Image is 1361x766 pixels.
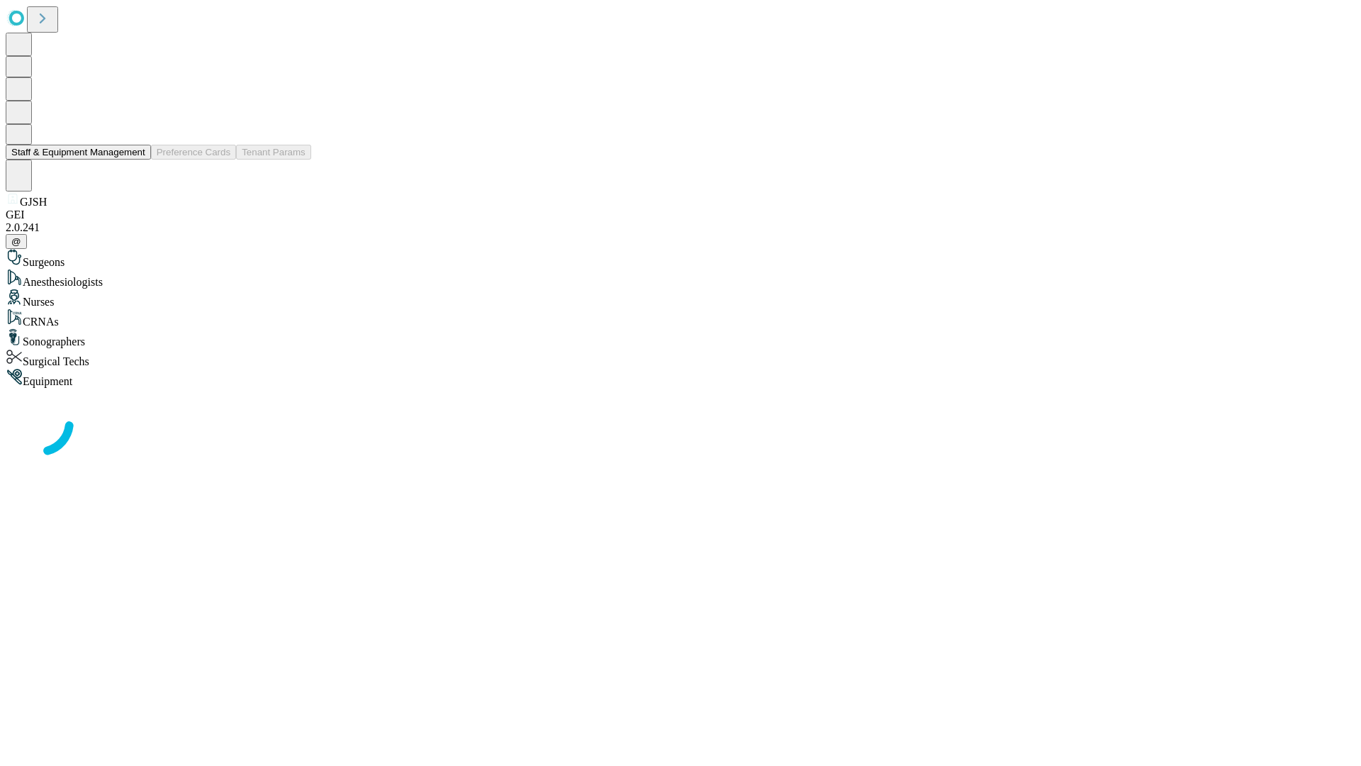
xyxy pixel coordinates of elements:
[6,289,1355,309] div: Nurses
[6,348,1355,368] div: Surgical Techs
[6,145,151,160] button: Staff & Equipment Management
[6,221,1355,234] div: 2.0.241
[20,196,47,208] span: GJSH
[6,249,1355,269] div: Surgeons
[11,236,21,247] span: @
[6,269,1355,289] div: Anesthesiologists
[6,309,1355,328] div: CRNAs
[6,234,27,249] button: @
[151,145,236,160] button: Preference Cards
[236,145,311,160] button: Tenant Params
[6,209,1355,221] div: GEI
[6,368,1355,388] div: Equipment
[6,328,1355,348] div: Sonographers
